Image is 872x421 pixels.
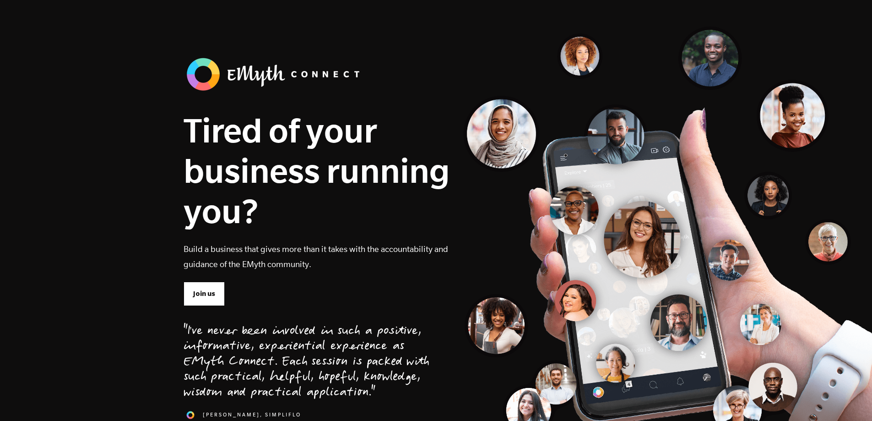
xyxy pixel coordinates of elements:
[184,241,450,272] p: Build a business that gives more than it takes with the accountability and guidance of the EMyth ...
[203,411,301,419] span: [PERSON_NAME], SimpliFlo
[193,289,215,299] span: Join us
[826,377,872,421] iframe: Chat Widget
[184,55,367,93] img: banner_logo
[184,282,225,306] a: Join us
[184,110,450,231] h1: Tired of your business running you?
[184,324,429,401] div: "I've never been involved in such a positive, informative, experiential experience as EMyth Conne...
